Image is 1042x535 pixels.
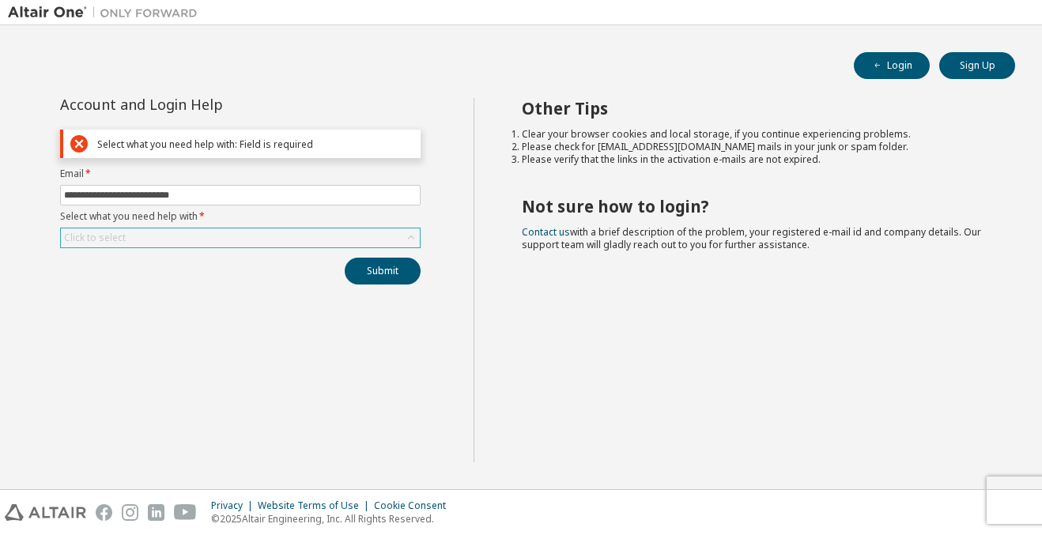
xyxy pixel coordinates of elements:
[122,504,138,521] img: instagram.svg
[211,512,455,526] p: © 2025 Altair Engineering, Inc. All Rights Reserved.
[8,5,206,21] img: Altair One
[522,141,987,153] li: Please check for [EMAIL_ADDRESS][DOMAIN_NAME] mails in your junk or spam folder.
[854,52,930,79] button: Login
[60,168,421,180] label: Email
[64,232,126,244] div: Click to select
[258,499,374,512] div: Website Terms of Use
[522,98,987,119] h2: Other Tips
[522,225,570,239] a: Contact us
[522,225,981,251] span: with a brief description of the problem, your registered e-mail id and company details. Our suppo...
[522,128,987,141] li: Clear your browser cookies and local storage, if you continue experiencing problems.
[211,499,258,512] div: Privacy
[345,258,421,284] button: Submit
[522,196,987,217] h2: Not sure how to login?
[174,504,197,521] img: youtube.svg
[96,504,112,521] img: facebook.svg
[97,138,413,150] div: Select what you need help with: Field is required
[60,98,349,111] div: Account and Login Help
[148,504,164,521] img: linkedin.svg
[60,210,421,223] label: Select what you need help with
[374,499,455,512] div: Cookie Consent
[522,153,987,166] li: Please verify that the links in the activation e-mails are not expired.
[939,52,1015,79] button: Sign Up
[5,504,86,521] img: altair_logo.svg
[61,228,420,247] div: Click to select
